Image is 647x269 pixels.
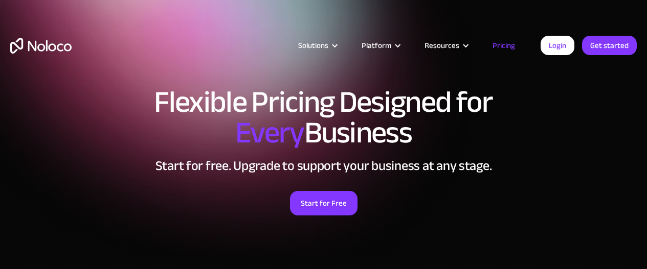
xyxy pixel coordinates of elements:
[349,39,412,52] div: Platform
[285,39,349,52] div: Solutions
[290,191,358,215] a: Start for Free
[541,36,574,55] a: Login
[425,39,459,52] div: Resources
[10,87,637,148] h1: Flexible Pricing Designed for Business
[10,158,637,174] h2: Start for free. Upgrade to support your business at any stage.
[235,104,304,161] span: Every
[362,39,391,52] div: Platform
[582,36,637,55] a: Get started
[10,38,72,54] a: home
[298,39,328,52] div: Solutions
[480,39,528,52] a: Pricing
[412,39,480,52] div: Resources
